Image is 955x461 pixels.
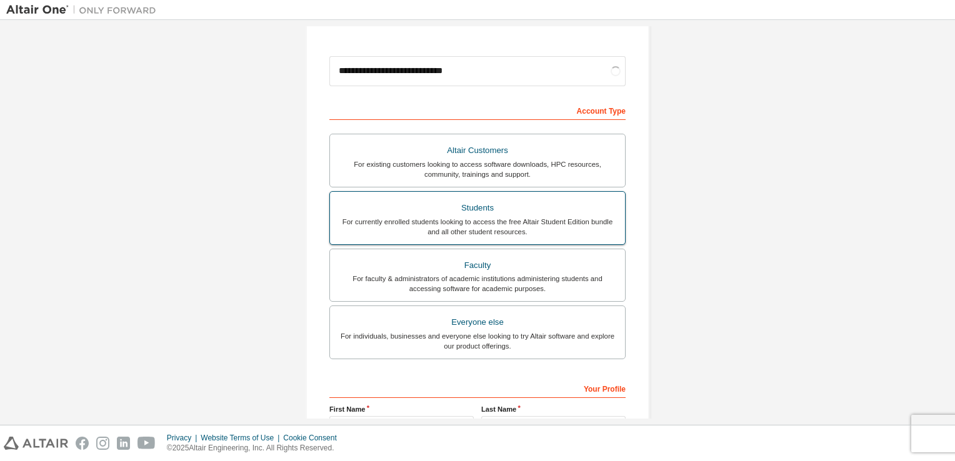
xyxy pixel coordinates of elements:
div: Cookie Consent [283,433,344,443]
div: Everyone else [337,314,617,331]
div: Your Profile [329,378,626,398]
label: Last Name [481,404,626,414]
img: instagram.svg [96,437,109,450]
div: For individuals, businesses and everyone else looking to try Altair software and explore our prod... [337,331,617,351]
div: For faculty & administrators of academic institutions administering students and accessing softwa... [337,274,617,294]
label: First Name [329,404,474,414]
div: For currently enrolled students looking to access the free Altair Student Edition bundle and all ... [337,217,617,237]
img: altair_logo.svg [4,437,68,450]
div: For existing customers looking to access software downloads, HPC resources, community, trainings ... [337,159,617,179]
img: facebook.svg [76,437,89,450]
div: Students [337,199,617,217]
img: youtube.svg [137,437,156,450]
div: Website Terms of Use [201,433,283,443]
img: Altair One [6,4,162,16]
div: Altair Customers [337,142,617,159]
div: Account Type [329,100,626,120]
p: © 2025 Altair Engineering, Inc. All Rights Reserved. [167,443,344,454]
img: linkedin.svg [117,437,130,450]
div: Privacy [167,433,201,443]
div: Faculty [337,257,617,274]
